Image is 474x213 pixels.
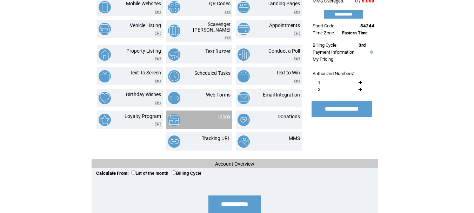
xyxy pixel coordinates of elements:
label: 1st of the month [131,171,168,176]
img: video.png [155,57,161,61]
a: Text to Win [276,70,300,75]
img: video.png [294,79,300,83]
a: Birthday Wishes [126,92,161,97]
a: Donations [278,114,300,119]
img: text-to-win.png [238,70,250,82]
label: Billing Cycle [172,171,201,176]
span: Billing Cycle: [313,42,338,48]
input: Billing Cycle [172,170,176,175]
a: Inbox [218,114,231,119]
a: My Pricing [313,56,333,62]
img: text-to-screen.png [99,70,111,82]
img: landing-pages.png [238,1,250,13]
a: Web Forms [206,92,231,98]
img: video.png [294,57,300,61]
span: Calculate From: [96,171,129,176]
img: help.gif [368,51,373,54]
img: inbox.png [168,114,180,126]
img: video.png [155,101,161,105]
img: scavenger-hunt.png [168,25,180,37]
img: video.png [155,32,161,35]
span: 54244 [360,23,374,28]
img: property-listing.png [99,48,111,61]
img: video.png [155,122,161,126]
img: conduct-a-poll.png [238,48,250,61]
img: video.png [225,36,231,40]
a: Text To Screen [130,70,161,75]
a: Scheduled Tasks [194,70,231,76]
img: qr-codes.png [168,1,180,13]
img: video.png [294,32,300,35]
a: Tracking URL [202,135,231,141]
a: Payment Information [313,49,354,55]
a: Text Buzzer [205,48,231,54]
img: mobile-websites.png [99,1,111,13]
img: tracking-url.png [168,135,180,148]
a: Mobile Websites [126,1,161,6]
span: 1. [318,80,321,85]
span: Eastern Time [342,31,368,35]
input: 1st of the month [131,170,136,175]
span: Account Overview [215,161,254,167]
img: mms.png [238,135,250,148]
img: scheduled-tasks.png [168,70,180,82]
img: video.png [225,10,231,14]
a: Appointments [269,22,300,28]
img: appointments.png [238,23,250,35]
span: 2. [318,87,321,92]
span: Short Code: [313,23,335,28]
img: donations.png [238,114,250,126]
a: Conduct a Poll [268,48,300,54]
a: Scavenger [PERSON_NAME] [193,21,231,33]
img: vehicle-listing.png [99,23,111,35]
a: Vehicle Listing [130,22,161,28]
a: MMS [289,135,300,141]
a: Loyalty Program [125,113,161,119]
a: QR Codes [209,1,231,6]
img: video.png [294,10,300,14]
a: Landing Pages [267,1,300,6]
span: Time Zone: [313,30,335,35]
a: Email Integration [263,92,300,98]
img: video.png [155,79,161,83]
img: birthday-wishes.png [99,92,111,104]
img: text-buzzer.png [168,48,180,61]
span: 3rd [359,42,366,48]
a: Property Listing [126,48,161,54]
span: Authorized Numbers: [313,71,354,76]
img: video.png [155,10,161,14]
img: loyalty-program.png [99,114,111,126]
img: web-forms.png [168,92,180,104]
img: email-integration.png [238,92,250,104]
